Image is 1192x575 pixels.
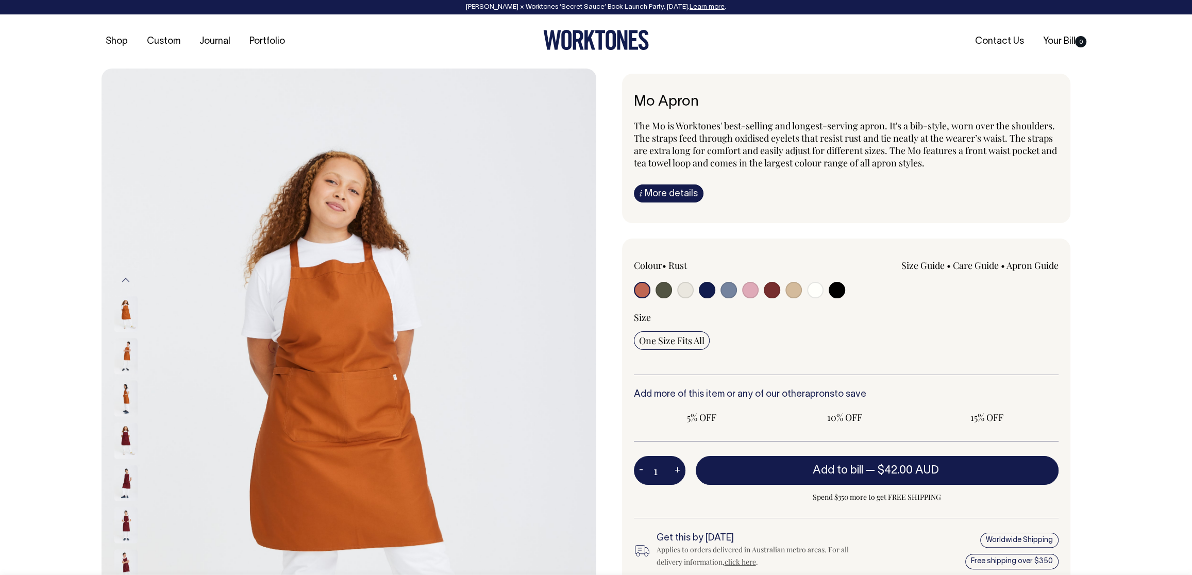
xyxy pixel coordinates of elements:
div: Size [634,311,1059,324]
img: burgundy [114,507,138,543]
span: 0 [1075,36,1086,47]
h6: Add more of this item or any of our other to save [634,390,1059,400]
span: The Mo is Worktones' best-selling and longest-serving apron. It's a bib-style, worn over the shou... [634,120,1057,169]
span: • [662,259,666,272]
h1: Mo Apron [634,94,1059,110]
img: rust [114,380,138,416]
a: Size Guide [901,259,945,272]
button: + [669,460,685,481]
a: Apron Guide [1006,259,1059,272]
button: Previous [118,269,133,292]
span: 10% OFF [781,411,908,424]
a: Shop [102,33,132,50]
span: $42.00 AUD [878,465,939,476]
a: Journal [195,33,234,50]
a: click here [725,557,756,567]
a: aprons [805,390,834,399]
button: Add to bill —$42.00 AUD [696,456,1059,485]
span: i [640,188,642,198]
span: • [947,259,951,272]
img: burgundy [114,465,138,501]
a: Learn more [690,4,725,10]
input: One Size Fits All [634,331,710,350]
span: 15% OFF [924,411,1050,424]
span: One Size Fits All [639,334,704,347]
div: [PERSON_NAME] × Worktones ‘Secret Sauce’ Book Launch Party, [DATE]. . [10,4,1182,11]
div: Colour [634,259,804,272]
span: Spend $350 more to get FREE SHIPPING [696,491,1059,503]
input: 15% OFF [919,408,1055,427]
a: Custom [143,33,184,50]
label: Rust [668,259,687,272]
button: - [634,460,648,481]
input: 10% OFF [776,408,913,427]
img: rust [114,338,138,374]
input: 5% OFF [634,408,770,427]
img: burgundy [114,422,138,459]
span: • [1001,259,1005,272]
a: Portfolio [245,33,289,50]
img: rust [114,296,138,332]
h6: Get this by [DATE] [657,533,866,544]
a: iMore details [634,184,703,202]
div: Applies to orders delivered in Australian metro areas. For all delivery information, . [657,544,866,568]
span: — [866,465,942,476]
a: Care Guide [953,259,999,272]
span: Add to bill [813,465,863,476]
a: Contact Us [970,33,1028,50]
a: Your Bill0 [1038,33,1090,50]
span: 5% OFF [639,411,765,424]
